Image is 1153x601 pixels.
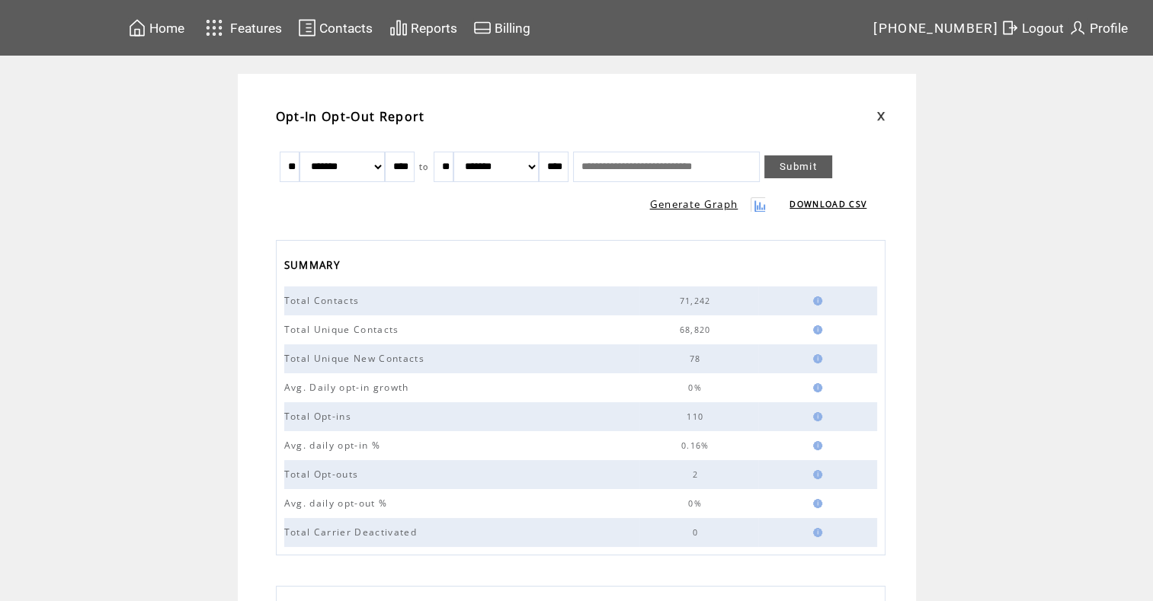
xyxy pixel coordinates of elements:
[419,161,429,172] span: to
[276,108,425,125] span: Opt-In Opt-Out Report
[688,498,706,509] span: 0%
[471,16,533,40] a: Billing
[230,21,282,36] span: Features
[284,294,364,307] span: Total Contacts
[690,353,705,364] span: 78
[199,13,285,43] a: Features
[284,410,355,423] span: Total Opt-ins
[680,296,715,306] span: 71,242
[873,21,998,36] span: [PHONE_NUMBER]
[126,16,187,40] a: Home
[284,526,421,539] span: Total Carrier Deactivated
[809,412,822,421] img: help.gif
[809,528,822,537] img: help.gif
[688,382,706,393] span: 0%
[692,527,701,538] span: 0
[284,352,428,365] span: Total Unique New Contacts
[680,324,715,335] span: 68,820
[495,21,530,36] span: Billing
[201,15,228,40] img: features.svg
[411,21,457,36] span: Reports
[319,21,373,36] span: Contacts
[1001,18,1019,37] img: exit.svg
[296,16,375,40] a: Contacts
[389,18,408,37] img: chart.svg
[128,18,146,37] img: home.svg
[1068,18,1087,37] img: profile.svg
[809,296,822,305] img: help.gif
[789,199,866,209] a: DOWNLOAD CSV
[1066,16,1130,40] a: Profile
[284,497,392,510] span: Avg. daily opt-out %
[284,381,413,394] span: Avg. Daily opt-in growth
[687,411,707,422] span: 110
[473,18,492,37] img: creidtcard.svg
[284,254,344,280] span: SUMMARY
[149,21,184,36] span: Home
[284,439,384,452] span: Avg. daily opt-in %
[809,441,822,450] img: help.gif
[809,325,822,334] img: help.gif
[809,354,822,363] img: help.gif
[298,18,316,37] img: contacts.svg
[764,155,832,178] a: Submit
[692,469,701,480] span: 2
[284,323,403,336] span: Total Unique Contacts
[681,440,713,451] span: 0.16%
[809,383,822,392] img: help.gif
[998,16,1066,40] a: Logout
[1022,21,1064,36] span: Logout
[809,499,822,508] img: help.gif
[650,197,738,211] a: Generate Graph
[1090,21,1128,36] span: Profile
[809,470,822,479] img: help.gif
[387,16,460,40] a: Reports
[284,468,363,481] span: Total Opt-outs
